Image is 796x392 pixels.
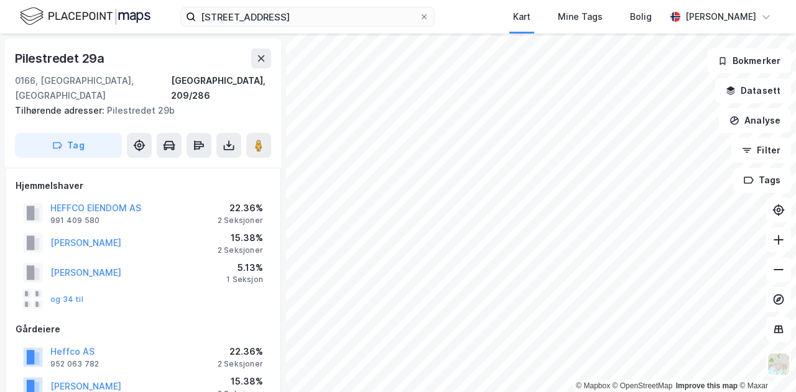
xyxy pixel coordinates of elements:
button: Filter [731,138,791,163]
div: 15.38% [218,374,263,389]
input: Søk på adresse, matrikkel, gårdeiere, leietakere eller personer [196,7,419,26]
div: 22.36% [218,344,263,359]
div: 22.36% [218,201,263,216]
div: 15.38% [218,230,263,245]
div: Gårdeiere [16,322,271,337]
a: OpenStreetMap [613,381,673,390]
div: Hjemmelshaver [16,178,271,193]
div: Pilestredet 29a [15,48,107,68]
img: logo.f888ab2527a4732fd821a326f86c7f29.svg [20,6,150,27]
div: [PERSON_NAME] [685,9,756,24]
a: Improve this map [676,381,738,390]
button: Tags [733,168,791,193]
div: 2 Seksjoner [218,216,263,226]
div: 952 063 782 [50,359,99,369]
div: Kart [513,9,530,24]
button: Analyse [719,108,791,133]
button: Tag [15,133,122,158]
div: 2 Seksjoner [218,245,263,255]
div: Pilestredet 29b [15,103,261,118]
div: 1 Seksjon [226,275,263,285]
button: Datasett [715,78,791,103]
div: 0166, [GEOGRAPHIC_DATA], [GEOGRAPHIC_DATA] [15,73,171,103]
div: Bolig [630,9,652,24]
div: 5.13% [226,260,263,275]
div: [GEOGRAPHIC_DATA], 209/286 [171,73,271,103]
a: Mapbox [576,381,610,390]
div: 991 409 580 [50,216,99,226]
div: 2 Seksjoner [218,359,263,369]
iframe: Chat Widget [734,332,796,392]
button: Bokmerker [707,48,791,73]
div: Mine Tags [558,9,603,24]
span: Tilhørende adresser: [15,105,107,116]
